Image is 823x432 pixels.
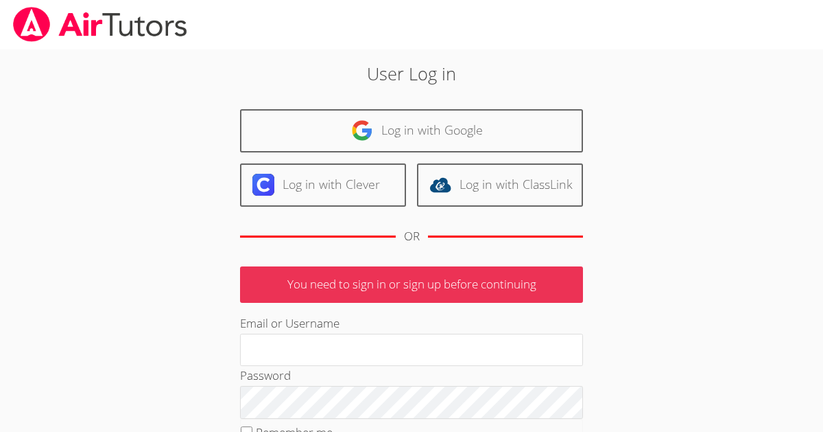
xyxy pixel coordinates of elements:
[404,227,420,247] div: OR
[429,174,451,196] img: classlink-logo-d6bb404cc1216ec64c9a2012d9dc4662098be43eaf13dc465df04b49fa7ab582.svg
[12,7,189,42] img: airtutors_banner-c4298cdbf04f3fff15de1276eac7730deb9818008684d7c2e4769d2f7ddbe033.png
[351,120,373,141] img: google-logo-50288ca7cdecda66e5e0955fdab243c47b7ad437acaf1139b6f446037453330a.svg
[240,109,583,152] a: Log in with Google
[240,315,339,331] label: Email or Username
[240,266,583,303] p: You need to sign in or sign up before continuing
[189,60,634,87] h2: User Log in
[252,174,274,196] img: clever-logo-6eab21bc6e7a338710f1a6ff85c0baf02591cd810cc4098c63d3a4b26e2feb20.svg
[240,367,291,383] label: Password
[240,163,406,207] a: Log in with Clever
[417,163,583,207] a: Log in with ClassLink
